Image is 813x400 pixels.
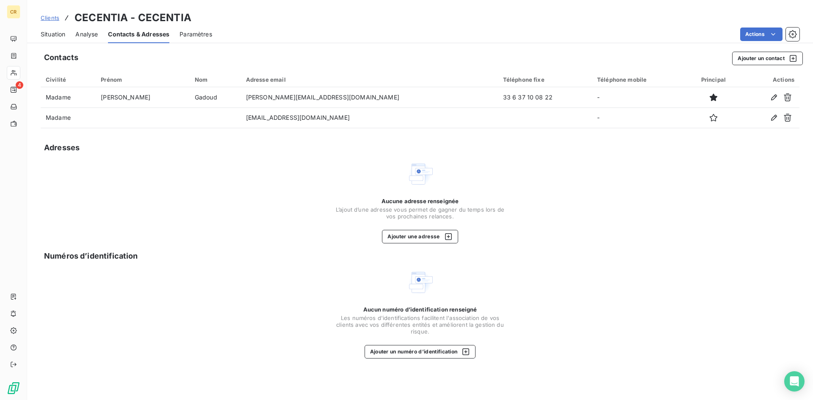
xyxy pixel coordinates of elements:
img: Empty state [406,269,434,296]
td: [PERSON_NAME] [96,87,190,108]
td: Gadoud [190,87,241,108]
button: Ajouter un numéro d’identification [365,345,476,359]
div: CR [7,5,20,19]
div: Adresse email [246,76,493,83]
img: Empty state [406,160,434,188]
td: [EMAIL_ADDRESS][DOMAIN_NAME] [241,108,498,128]
span: Les numéros d'identifications facilitent l'association de vos clients avec vos différentes entité... [335,314,505,335]
td: Madame [41,87,96,108]
img: Logo LeanPay [7,381,20,395]
div: Open Intercom Messenger [784,371,805,392]
span: Contacts & Adresses [108,30,169,39]
span: Aucune adresse renseignée [382,198,459,204]
span: L’ajout d’une adresse vous permet de gagner du temps lors de vos prochaines relances. [335,206,505,220]
span: 4 [16,81,23,89]
button: Actions [740,28,783,41]
span: Clients [41,14,59,21]
div: Nom [195,76,236,83]
a: Clients [41,14,59,22]
td: Madame [41,108,96,128]
button: Ajouter un contact [732,52,803,65]
div: Téléphone mobile [597,76,681,83]
button: Ajouter une adresse [382,230,458,243]
h5: Adresses [44,142,80,154]
div: Principal [691,76,736,83]
td: - [592,87,686,108]
span: Analyse [75,30,98,39]
h3: CECENTIA - CECENTIA [75,10,191,25]
div: Civilité [46,76,91,83]
td: [PERSON_NAME][EMAIL_ADDRESS][DOMAIN_NAME] [241,87,498,108]
span: Aucun numéro d’identification renseigné [363,306,477,313]
div: Prénom [101,76,185,83]
div: Téléphone fixe [503,76,587,83]
span: Situation [41,30,65,39]
div: Actions [746,76,794,83]
h5: Contacts [44,52,78,63]
td: - [592,108,686,128]
span: Paramètres [180,30,212,39]
td: 33 6 37 10 08 22 [498,87,592,108]
h5: Numéros d’identification [44,250,138,262]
